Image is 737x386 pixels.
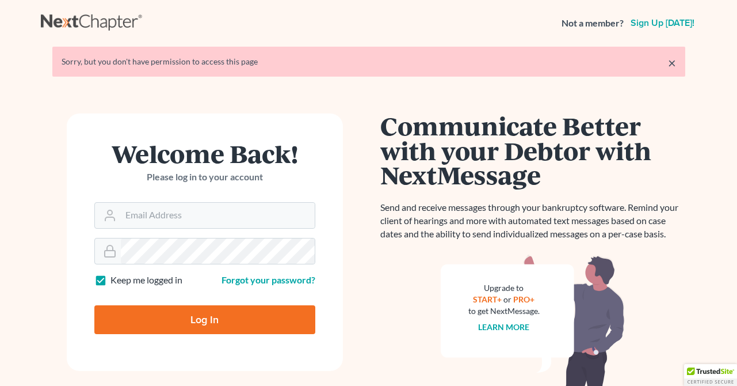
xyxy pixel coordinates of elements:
label: Keep me logged in [110,274,182,287]
a: START+ [473,294,502,304]
p: Please log in to your account [94,171,315,184]
h1: Communicate Better with your Debtor with NextMessage [380,113,685,187]
a: PRO+ [513,294,534,304]
div: Sorry, but you don't have permission to access this page [62,56,676,67]
div: TrustedSite Certified [684,364,737,386]
a: Sign up [DATE]! [628,18,697,28]
input: Email Address [121,203,315,228]
span: or [503,294,511,304]
h1: Welcome Back! [94,141,315,166]
a: Forgot your password? [222,274,315,285]
a: × [668,56,676,70]
div: Upgrade to [468,282,540,294]
input: Log In [94,305,315,334]
a: Learn more [478,322,529,332]
div: to get NextMessage. [468,305,540,317]
p: Send and receive messages through your bankruptcy software. Remind your client of hearings and mo... [380,201,685,241]
strong: Not a member? [562,17,624,30]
